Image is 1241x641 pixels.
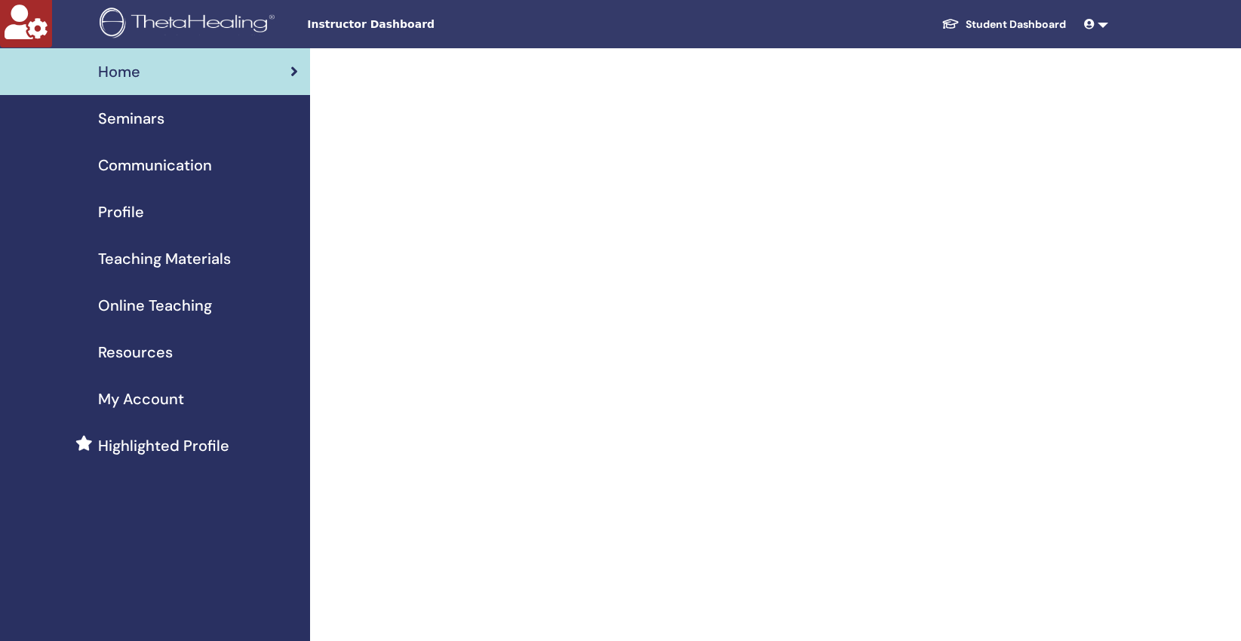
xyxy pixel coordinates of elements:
[307,17,533,32] span: Instructor Dashboard
[929,11,1078,38] a: Student Dashboard
[98,60,140,83] span: Home
[98,201,144,223] span: Profile
[98,154,212,176] span: Communication
[98,341,173,363] span: Resources
[942,17,960,30] img: graduation-cap-white.svg
[98,388,184,410] span: My Account
[98,107,164,130] span: Seminars
[98,294,212,317] span: Online Teaching
[98,434,229,457] span: Highlighted Profile
[98,247,231,270] span: Teaching Materials
[100,8,280,41] img: logo.png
